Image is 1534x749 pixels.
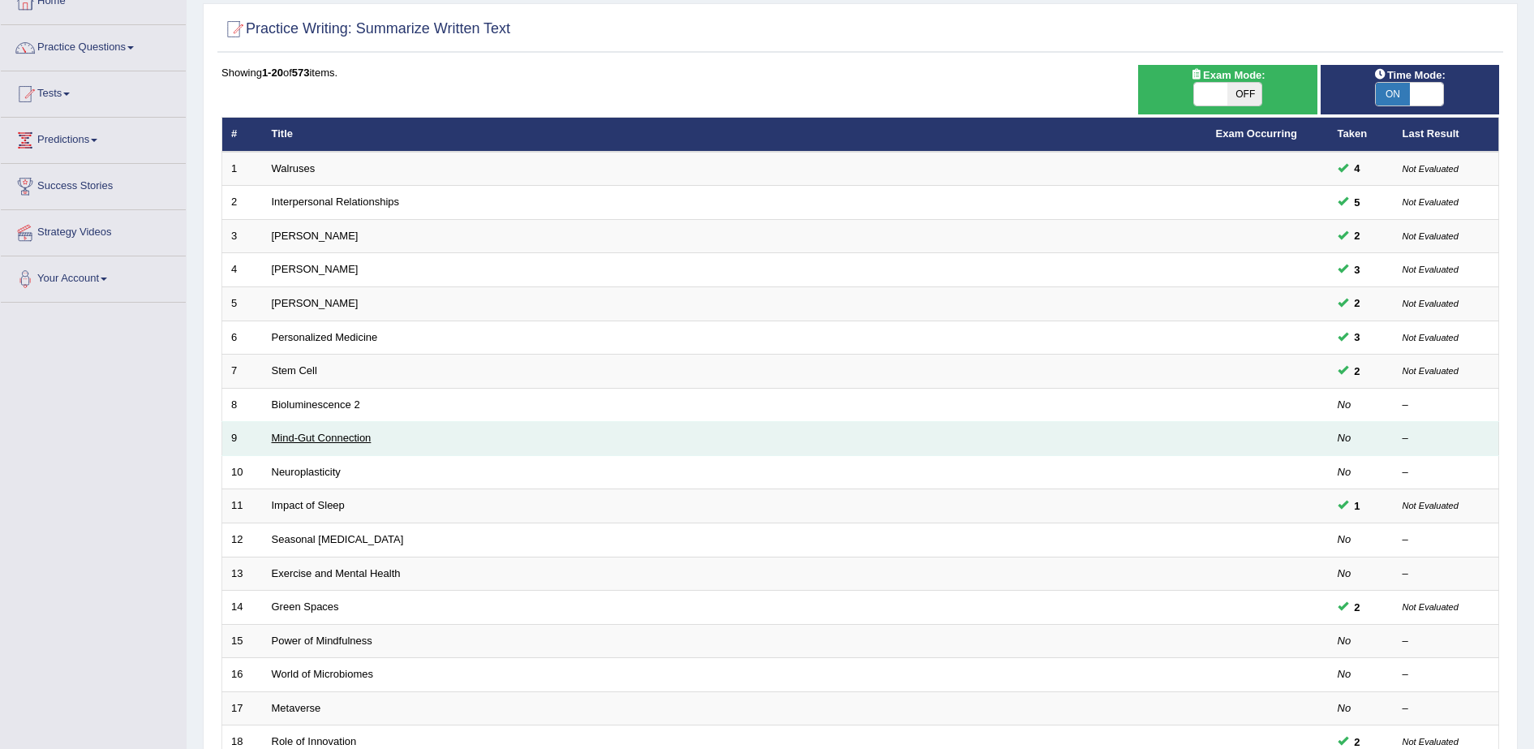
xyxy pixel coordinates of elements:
[1403,231,1459,241] small: Not Evaluated
[221,65,1499,80] div: Showing of items.
[1403,164,1459,174] small: Not Evaluated
[1184,67,1271,84] span: Exam Mode:
[1348,329,1367,346] span: You can still take this question
[1348,599,1367,616] span: You can still take this question
[1403,265,1459,274] small: Not Evaluated
[222,186,263,220] td: 2
[222,118,263,152] th: #
[1348,497,1367,514] span: You can still take this question
[1348,261,1367,278] span: You can still take this question
[272,499,345,511] a: Impact of Sleep
[1403,701,1490,717] div: –
[1,164,186,204] a: Success Stories
[272,668,373,680] a: World of Microbiomes
[272,533,404,545] a: Seasonal [MEDICAL_DATA]
[272,735,357,747] a: Role of Innovation
[1216,127,1297,140] a: Exam Occurring
[1348,227,1367,244] span: You can still take this question
[272,263,359,275] a: [PERSON_NAME]
[272,635,372,647] a: Power of Mindfulness
[1338,635,1351,647] em: No
[222,219,263,253] td: 3
[222,658,263,692] td: 16
[1403,737,1459,747] small: Not Evaluated
[1403,398,1490,413] div: –
[272,567,401,579] a: Exercise and Mental Health
[1403,566,1490,582] div: –
[1403,431,1490,446] div: –
[262,67,283,79] b: 1-20
[1227,83,1261,105] span: OFF
[222,523,263,557] td: 12
[272,364,317,377] a: Stem Cell
[272,702,321,714] a: Metaverse
[1338,668,1351,680] em: No
[222,388,263,422] td: 8
[1403,634,1490,649] div: –
[272,297,359,309] a: [PERSON_NAME]
[272,196,400,208] a: Interpersonal Relationships
[272,162,316,174] a: Walruses
[222,489,263,523] td: 11
[221,17,510,41] h2: Practice Writing: Summarize Written Text
[222,422,263,456] td: 9
[1348,194,1367,211] span: You can still take this question
[272,331,378,343] a: Personalized Medicine
[222,287,263,321] td: 5
[1403,333,1459,342] small: Not Evaluated
[1348,295,1367,312] span: You can still take this question
[222,557,263,591] td: 13
[222,152,263,186] td: 1
[1,256,186,297] a: Your Account
[1376,83,1410,105] span: ON
[1403,501,1459,510] small: Not Evaluated
[292,67,310,79] b: 573
[222,321,263,355] td: 6
[1403,366,1459,376] small: Not Evaluated
[1338,567,1351,579] em: No
[1329,118,1394,152] th: Taken
[222,591,263,625] td: 14
[1403,602,1459,612] small: Not Evaluated
[1403,465,1490,480] div: –
[1368,67,1452,84] span: Time Mode:
[222,691,263,725] td: 17
[1,71,186,112] a: Tests
[1138,65,1317,114] div: Show exams occurring in exams
[1,25,186,66] a: Practice Questions
[1403,299,1459,308] small: Not Evaluated
[272,230,359,242] a: [PERSON_NAME]
[1338,702,1351,714] em: No
[1,118,186,158] a: Predictions
[1403,197,1459,207] small: Not Evaluated
[1403,667,1490,682] div: –
[1348,363,1367,380] span: You can still take this question
[222,455,263,489] td: 10
[222,253,263,287] td: 4
[272,466,341,478] a: Neuroplasticity
[1348,160,1367,177] span: You can still take this question
[272,398,360,411] a: Bioluminescence 2
[272,600,339,613] a: Green Spaces
[1,210,186,251] a: Strategy Videos
[263,118,1207,152] th: Title
[1338,398,1351,411] em: No
[1403,532,1490,548] div: –
[222,355,263,389] td: 7
[1394,118,1499,152] th: Last Result
[1338,466,1351,478] em: No
[1338,533,1351,545] em: No
[272,432,372,444] a: Mind-Gut Connection
[222,624,263,658] td: 15
[1338,432,1351,444] em: No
